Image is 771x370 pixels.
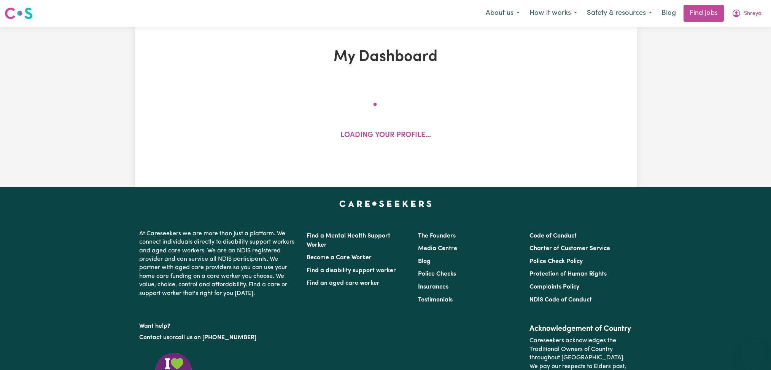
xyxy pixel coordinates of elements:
a: NDIS Code of Conduct [529,297,592,303]
a: Testimonials [418,297,453,303]
p: or [139,330,297,345]
p: At Careseekers we are more than just a platform. We connect individuals directly to disability su... [139,226,297,301]
a: Complaints Policy [529,284,579,290]
a: Police Check Policy [529,258,583,265]
a: Become a Care Worker [307,255,372,261]
a: Code of Conduct [529,233,577,239]
a: Blog [418,258,431,265]
button: About us [481,5,525,21]
a: Careseekers logo [5,5,33,22]
a: The Founders [418,233,456,239]
a: Insurances [418,284,448,290]
h1: My Dashboard [223,48,548,66]
span: Shreya [744,10,761,18]
a: Contact us [139,335,169,341]
a: Find jobs [684,5,724,22]
a: Find a Mental Health Support Worker [307,233,390,248]
a: Find a disability support worker [307,268,396,274]
p: Want help? [139,319,297,330]
a: Protection of Human Rights [529,271,607,277]
button: How it works [525,5,582,21]
a: call us on [PHONE_NUMBER] [175,335,256,341]
button: My Account [727,5,766,21]
iframe: Button to launch messaging window [741,340,765,364]
h2: Acknowledgement of Country [529,324,632,333]
p: Loading your profile... [340,130,431,141]
a: Blog [657,5,680,22]
a: Charter of Customer Service [529,246,610,252]
button: Safety & resources [582,5,657,21]
a: Police Checks [418,271,456,277]
a: Find an aged care worker [307,280,380,286]
a: Careseekers home page [339,201,432,207]
a: Media Centre [418,246,457,252]
img: Careseekers logo [5,6,33,20]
